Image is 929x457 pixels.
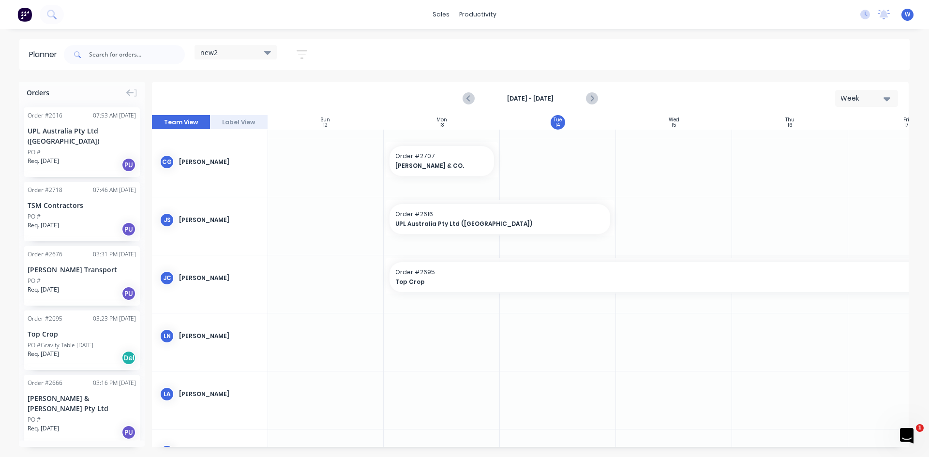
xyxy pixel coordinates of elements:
span: [PERSON_NAME] & CO. [395,162,479,170]
div: Intercom [4,4,19,31]
div: [PERSON_NAME] [179,390,260,398]
div: Wed [669,117,679,123]
div: Sun [321,117,330,123]
div: 03:16 PM [DATE] [93,379,136,387]
div: Del [121,351,136,365]
div: 16 [788,123,793,128]
div: 15 [672,123,676,128]
div: [PERSON_NAME] [179,216,260,224]
span: Req. [DATE] [28,424,59,433]
strong: [DATE] - [DATE] [482,94,579,103]
div: [PERSON_NAME] Transport [28,265,136,275]
div: LA [160,387,174,401]
div: PO # [28,148,41,157]
div: 17 [904,123,908,128]
img: Factory [17,7,32,22]
div: 07:46 AM [DATE] [93,186,136,194]
div: CG [160,155,174,169]
div: PO # [28,212,41,221]
div: [PERSON_NAME] [179,332,260,340]
div: Order # 2695 [28,314,62,323]
span: UPL Australia Pty Ltd ([GEOGRAPHIC_DATA]) [395,220,584,228]
div: Intercom messenger [4,4,19,31]
div: 07:53 AM [DATE] [93,111,136,120]
div: PO # [28,277,41,285]
div: PU [121,286,136,301]
div: Fri [903,117,909,123]
input: Search for orders... [89,45,185,64]
div: 03:23 PM [DATE] [93,314,136,323]
div: Order # 2616 [28,111,62,120]
span: Order # 2616 [395,210,604,219]
div: 12 [323,123,328,128]
span: Order # 2707 [395,152,488,161]
button: Label View [210,115,268,130]
div: Order # 2676 [28,250,62,259]
div: Thu [785,117,794,123]
div: Order # 2718 [28,186,62,194]
div: [PERSON_NAME] [179,158,260,166]
button: Week [835,90,898,107]
span: W [905,10,910,19]
div: UPL Australia Pty Ltd ([GEOGRAPHIC_DATA]) [28,126,136,146]
span: Orders [27,88,49,98]
div: PU [121,222,136,236]
div: PU [121,425,136,440]
div: TSM Contractors [28,200,136,210]
div: Mon [436,117,447,123]
div: PU [121,158,136,172]
div: 03:31 PM [DATE] [93,250,136,259]
div: PO #Gravity Table [DATE] [28,341,93,350]
div: 13 [439,123,444,128]
span: Top Crop [395,278,897,286]
span: Req. [DATE] [28,350,59,358]
div: LN [160,329,174,343]
div: sales [428,7,454,22]
div: Open Intercom Messenger [4,4,19,31]
div: 14 [555,123,560,128]
div: productivity [454,7,501,22]
span: Req. [DATE] [28,221,59,230]
div: Order # 2666 [28,379,62,387]
div: Week [840,93,885,103]
div: [PERSON_NAME] [179,274,260,282]
div: PO # [28,415,41,424]
button: Team View [152,115,210,130]
iframe: Intercom live chat [896,424,919,447]
div: [PERSON_NAME] & [PERSON_NAME] Pty Ltd [28,393,136,413]
span: Req. [DATE] [28,157,59,165]
span: Req. [DATE] [28,285,59,294]
div: JS [160,213,174,227]
div: Top Crop [28,329,136,339]
div: JC [160,271,174,285]
div: Planner [29,49,62,60]
span: new2 [200,47,218,58]
div: Tue [554,117,562,123]
span: 1 [916,424,924,432]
